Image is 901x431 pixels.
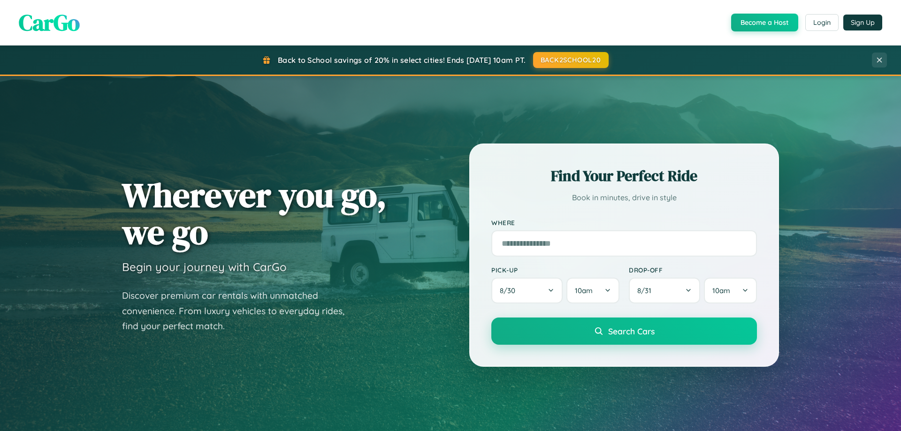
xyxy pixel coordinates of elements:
button: 10am [704,278,757,303]
label: Pick-up [491,266,619,274]
h1: Wherever you go, we go [122,176,387,250]
span: Search Cars [608,326,655,336]
button: BACK2SCHOOL20 [533,52,609,68]
span: 10am [575,286,593,295]
button: Login [805,14,839,31]
label: Where [491,219,757,227]
label: Drop-off [629,266,757,274]
h2: Find Your Perfect Ride [491,166,757,186]
span: 8 / 31 [637,286,656,295]
button: 8/31 [629,278,700,303]
button: Search Cars [491,318,757,345]
p: Book in minutes, drive in style [491,191,757,204]
span: CarGo [19,7,80,38]
p: Discover premium car rentals with unmatched convenience. From luxury vehicles to everyday rides, ... [122,288,357,334]
button: Sign Up [843,15,882,30]
span: Back to School savings of 20% in select cities! Ends [DATE] 10am PT. [278,55,526,65]
h3: Begin your journey with CarGo [122,260,287,274]
span: 10am [712,286,730,295]
span: 8 / 30 [500,286,520,295]
button: Become a Host [731,14,798,31]
button: 8/30 [491,278,563,303]
button: 10am [566,278,619,303]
